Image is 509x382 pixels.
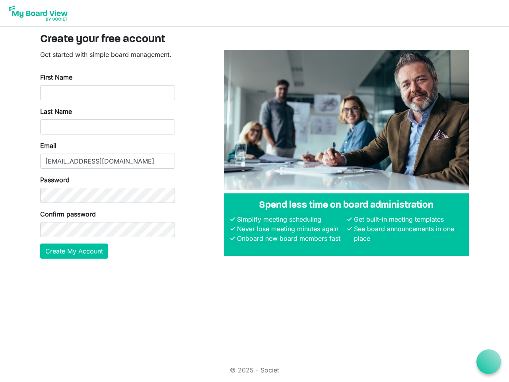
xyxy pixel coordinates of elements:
li: Get built-in meeting templates [352,214,462,224]
button: Create My Account [40,244,108,259]
h4: Spend less time on board administration [230,200,462,211]
label: First Name [40,72,72,82]
h3: Create your free account [40,33,469,47]
li: Never lose meeting minutes again [235,224,346,234]
span: Get started with simple board management. [40,51,171,58]
label: Email [40,141,56,150]
li: See board announcements in one place [352,224,462,243]
li: Simplify meeting scheduling [235,214,346,224]
img: My Board View Logo [6,3,70,23]
label: Password [40,175,70,185]
label: Confirm password [40,209,96,219]
a: © 2025 - Societ [230,366,279,374]
label: Last Name [40,107,72,116]
li: Onboard new board members fast [235,234,346,243]
img: A photograph of board members sitting at a table [224,50,469,190]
